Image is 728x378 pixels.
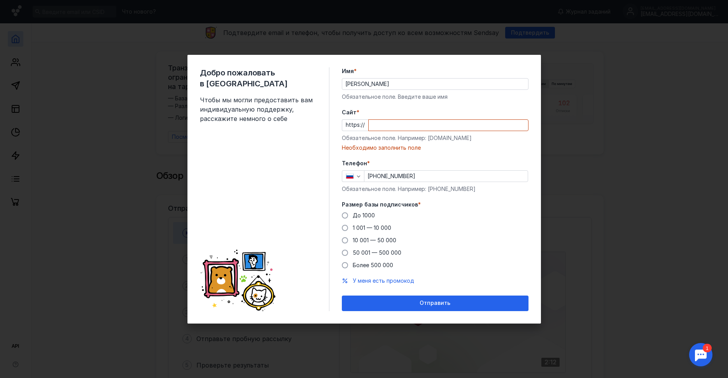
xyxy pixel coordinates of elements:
[342,201,418,208] span: Размер базы подписчиков
[342,185,528,193] div: Обязательное поле. Например: [PHONE_NUMBER]
[353,237,396,243] span: 10 001 — 50 000
[200,67,317,89] span: Добро пожаловать в [GEOGRAPHIC_DATA]
[353,249,401,256] span: 50 001 — 500 000
[342,159,367,167] span: Телефон
[342,93,528,101] div: Обязательное поле. Введите ваше имя
[342,108,357,116] span: Cайт
[420,300,450,306] span: Отправить
[353,212,375,219] span: До 1000
[342,296,528,311] button: Отправить
[342,134,528,142] div: Обязательное поле. Например: [DOMAIN_NAME]
[353,224,391,231] span: 1 001 — 10 000
[200,95,317,123] span: Чтобы мы могли предоставить вам индивидуальную поддержку, расскажите немного о себе
[342,144,528,152] div: Необходимо заполнить поле
[17,5,26,13] div: 1
[353,277,414,284] span: У меня есть промокод
[353,262,393,268] span: Более 500 000
[353,277,414,285] button: У меня есть промокод
[342,67,354,75] span: Имя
